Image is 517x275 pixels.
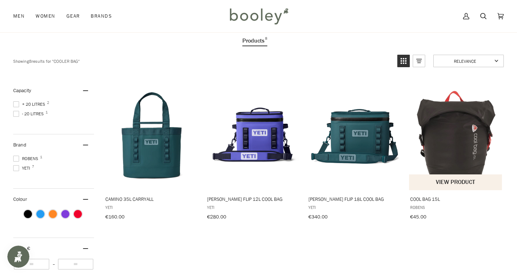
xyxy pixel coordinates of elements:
[29,58,32,64] b: 8
[397,55,410,67] a: View grid mode
[308,204,400,210] span: YETI
[207,204,299,210] span: YETI
[46,111,48,114] span: 1
[438,58,492,64] span: Relevance
[13,111,46,117] span: - 20 Litres
[74,210,82,218] span: Colour: Red
[409,174,502,190] button: View product
[409,88,503,182] img: Robens Cool Bag 15L Black - Booley Galway
[207,196,299,202] span: [PERSON_NAME] Flip 12L Cool Bag
[13,165,32,171] span: YETI
[36,12,55,20] span: Women
[24,210,32,218] span: Colour: Black
[105,204,197,210] span: YETI
[206,80,300,222] a: Hopper Flip 12L Cool Bag
[61,210,69,218] span: Colour: Purple
[13,12,25,20] span: Men
[409,80,503,222] a: Cool Bag 15L
[13,55,392,67] div: Showing results for " "
[105,196,197,202] span: Camino 35L Carryall
[36,210,44,218] span: Colour: Blue
[13,196,33,203] span: Colour
[7,246,29,268] iframe: Button to open loyalty program pop-up
[91,12,112,20] span: Brands
[413,55,425,67] a: View list mode
[207,213,226,220] span: €280.00
[308,196,400,202] span: [PERSON_NAME] Flip 18L Cool Bag
[265,36,267,46] span: 8
[206,88,300,182] img: Yeti Hopper Flip 12L Cool Bag Ultramarine Violet - Booley Galway
[24,245,30,252] span: , €
[32,165,34,169] span: 7
[66,12,80,20] span: Gear
[13,141,26,148] span: Brand
[410,213,426,220] span: €45.00
[105,213,124,220] span: €160.00
[227,6,291,27] img: Booley
[13,245,30,252] span: Price
[307,80,401,222] a: Hopper Flip 18L Cool Bag
[13,101,47,108] span: + 20 Litres
[433,55,504,67] a: Sort options
[47,101,49,105] span: 2
[13,155,40,162] span: Robens
[49,261,58,267] span: –
[14,259,49,269] input: Minimum value
[410,204,502,210] span: Robens
[40,155,42,159] span: 1
[410,196,502,202] span: Cool Bag 15L
[104,80,198,222] a: Camino 35L Carryall
[49,210,57,218] span: Colour: Orange
[104,88,198,182] img: Yeti Camino 2.0 Carryall 35L Agave Teal - Booley Galway
[308,213,328,220] span: €340.00
[242,36,267,46] a: View Products Tab
[307,88,401,182] img: Yeti Hopper Flip 18L Agave Teal - Booley Galway
[58,259,93,269] input: Maximum value
[13,87,31,94] span: Capacity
